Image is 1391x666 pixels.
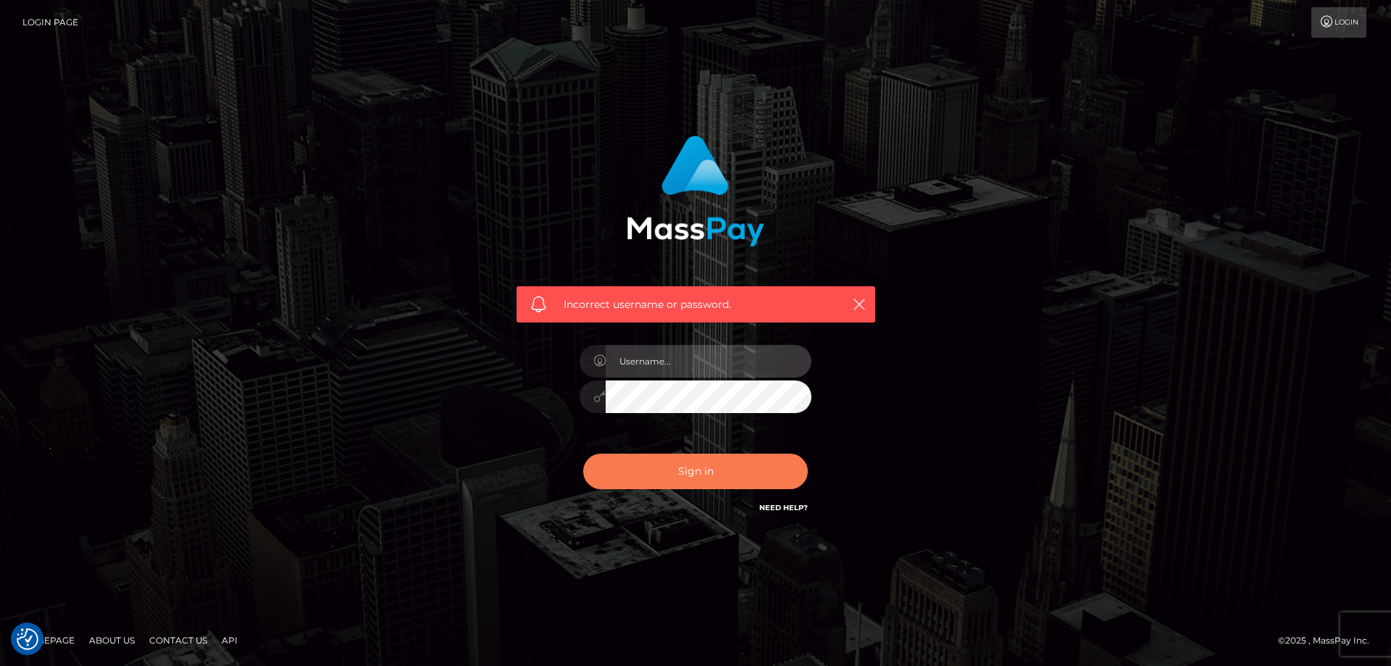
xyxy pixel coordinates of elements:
[564,297,828,312] span: Incorrect username or password.
[17,628,38,650] img: Revisit consent button
[216,629,243,652] a: API
[22,7,78,38] a: Login Page
[143,629,213,652] a: Contact Us
[17,628,38,650] button: Consent Preferences
[1278,633,1380,649] div: © 2025 , MassPay Inc.
[16,629,80,652] a: Homepage
[759,503,808,512] a: Need Help?
[583,454,808,489] button: Sign in
[627,136,764,246] img: MassPay Login
[1311,7,1366,38] a: Login
[83,629,141,652] a: About Us
[606,345,811,378] input: Username...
